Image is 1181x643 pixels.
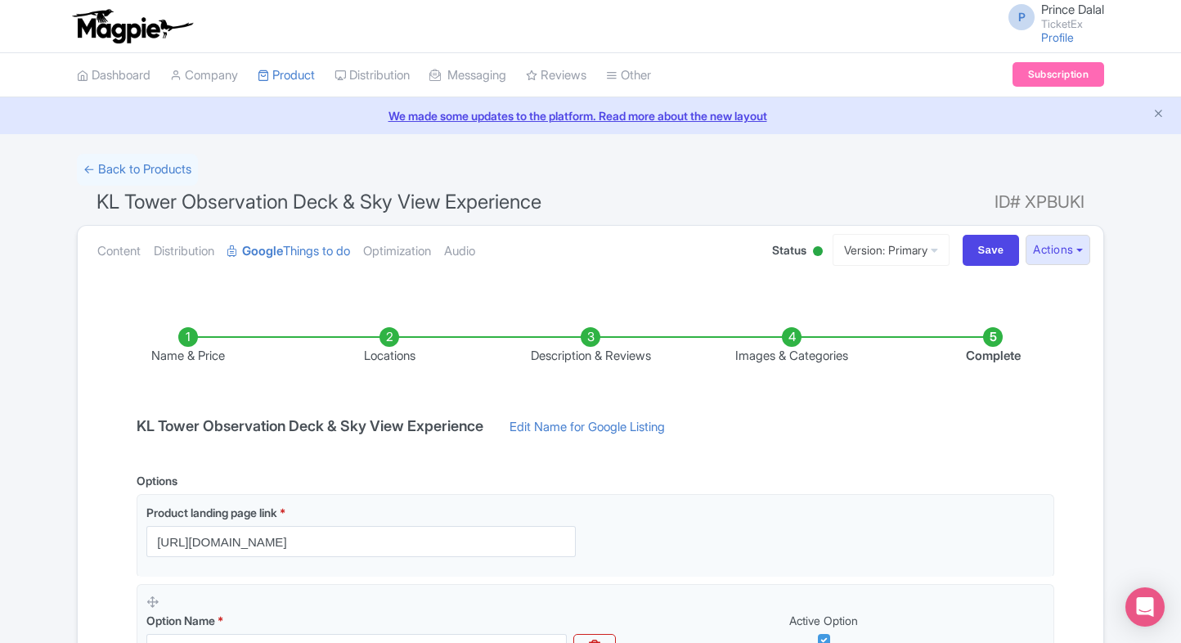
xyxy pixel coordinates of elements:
[490,327,691,366] li: Description & Reviews
[137,472,177,489] div: Options
[493,418,681,444] a: Edit Name for Google Listing
[88,327,289,366] li: Name & Price
[833,234,950,266] a: Version: Primary
[242,242,283,261] strong: Google
[69,8,195,44] img: logo-ab69f6fb50320c5b225c76a69d11143b.png
[77,154,198,186] a: ← Back to Products
[97,190,541,214] span: KL Tower Observation Deck & Sky View Experience
[1041,19,1104,29] small: TicketEx
[335,53,410,98] a: Distribution
[1026,235,1090,265] button: Actions
[170,53,238,98] a: Company
[1041,30,1074,44] a: Profile
[429,53,506,98] a: Messaging
[963,235,1020,266] input: Save
[363,226,431,277] a: Optimization
[444,226,475,277] a: Audio
[526,53,586,98] a: Reviews
[999,3,1104,29] a: P Prince Dalal TicketEx
[146,526,576,557] input: Product landing page link
[289,327,490,366] li: Locations
[1125,587,1165,627] div: Open Intercom Messenger
[258,53,315,98] a: Product
[227,226,350,277] a: GoogleThings to do
[995,186,1084,218] span: ID# XPBUKI
[146,614,215,627] span: Option Name
[77,53,150,98] a: Dashboard
[154,226,214,277] a: Distribution
[10,107,1171,124] a: We made some updates to the platform. Read more about the new layout
[146,506,277,519] span: Product landing page link
[1013,62,1104,87] a: Subscription
[1041,2,1104,17] span: Prince Dalal
[892,327,1093,366] li: Complete
[1152,106,1165,124] button: Close announcement
[691,327,892,366] li: Images & Categories
[1008,4,1035,30] span: P
[127,418,493,434] h4: KL Tower Observation Deck & Sky View Experience
[810,240,826,265] div: Active
[789,614,858,627] span: Active Option
[97,226,141,277] a: Content
[606,53,651,98] a: Other
[772,241,806,259] span: Status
